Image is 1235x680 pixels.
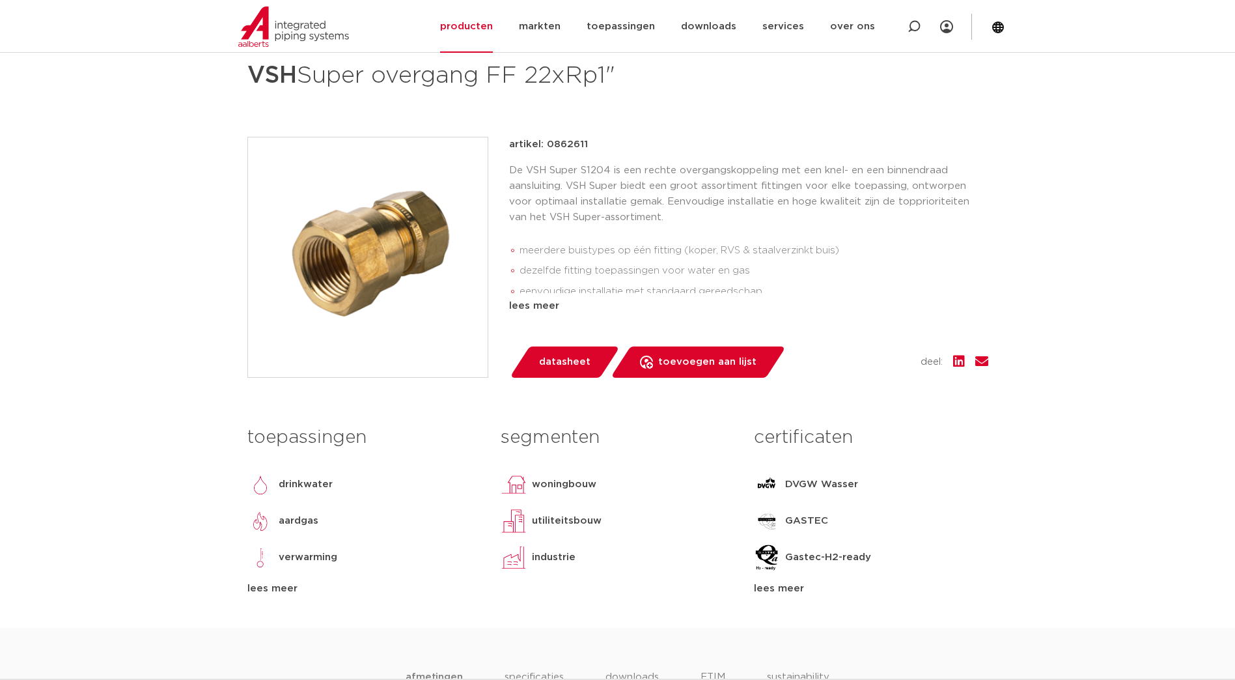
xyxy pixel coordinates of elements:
[754,508,780,534] img: GASTEC
[247,425,481,451] h3: toepassingen
[501,545,527,571] img: industrie
[509,163,988,225] p: De VSH Super S1204 is een rechte overgangskoppeling met een knel- en een binnendraad aansluiting....
[532,550,576,565] p: industrie
[247,581,481,597] div: lees meer
[532,477,596,492] p: woningbouw
[248,137,488,377] img: Product Image for VSH Super overgang FF 22xRp1"
[754,581,988,597] div: lees meer
[509,347,620,378] a: datasheet
[520,240,988,261] li: meerdere buistypes op één fitting (koper, RVS & staalverzinkt buis)
[532,513,602,529] p: utiliteitsbouw
[520,261,988,281] li: dezelfde fitting toepassingen voor water en gas
[509,137,588,152] p: artikel: 0862611
[539,352,590,373] span: datasheet
[754,545,780,571] img: Gastec-H2-ready
[279,477,333,492] p: drinkwater
[247,64,297,87] strong: VSH
[247,472,273,498] img: drinkwater
[754,472,780,498] img: DVGW Wasser
[785,477,858,492] p: DVGW Wasser
[501,472,527,498] img: woningbouw
[785,550,871,565] p: Gastec-H2-ready
[754,425,988,451] h3: certificaten
[279,550,337,565] p: verwarming
[279,513,318,529] p: aardgas
[785,513,828,529] p: GASTEC
[501,425,734,451] h3: segmenten
[247,56,736,95] h1: Super overgang FF 22xRp1"
[501,508,527,534] img: utiliteitsbouw
[509,298,988,314] div: lees meer
[921,354,943,370] span: deel:
[520,281,988,302] li: eenvoudige installatie met standaard gereedschap
[658,352,756,373] span: toevoegen aan lijst
[247,508,273,534] img: aardgas
[247,545,273,571] img: verwarming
